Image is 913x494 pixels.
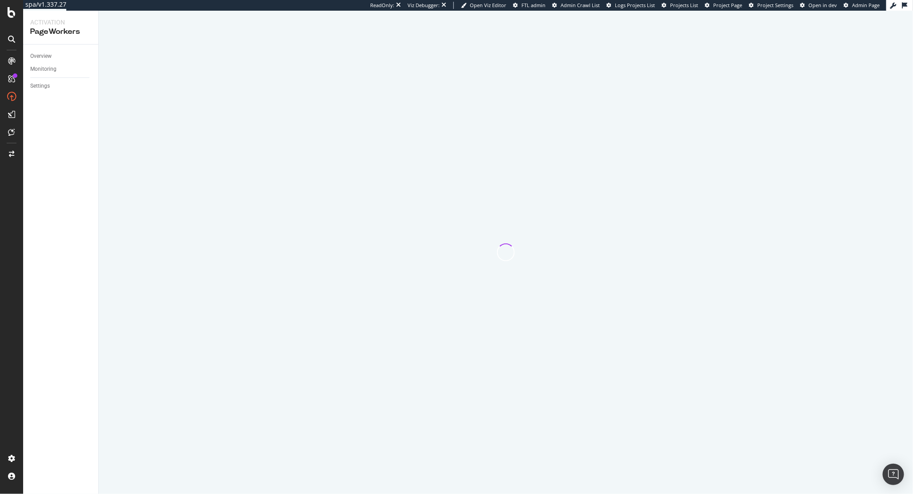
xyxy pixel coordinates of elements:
a: Project Page [705,2,742,9]
span: Admin Crawl List [561,2,600,8]
span: Admin Page [852,2,880,8]
div: Settings [30,81,50,91]
div: PageWorkers [30,27,91,37]
div: ReadOnly: [370,2,394,9]
div: Monitoring [30,65,57,74]
a: FTL admin [513,2,545,9]
a: Admin Crawl List [552,2,600,9]
span: Open in dev [808,2,837,8]
a: Monitoring [30,65,92,74]
span: Project Settings [757,2,793,8]
a: Admin Page [844,2,880,9]
a: Logs Projects List [606,2,655,9]
div: Activation [30,18,91,27]
a: Projects List [662,2,698,9]
a: Overview [30,52,92,61]
a: Open Viz Editor [461,2,506,9]
span: Project Page [713,2,742,8]
div: Viz Debugger: [408,2,440,9]
span: Logs Projects List [615,2,655,8]
div: Overview [30,52,52,61]
span: Projects List [670,2,698,8]
span: Open Viz Editor [470,2,506,8]
a: Settings [30,81,92,91]
a: Open in dev [800,2,837,9]
div: Open Intercom Messenger [883,464,904,485]
a: Project Settings [749,2,793,9]
span: FTL admin [521,2,545,8]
